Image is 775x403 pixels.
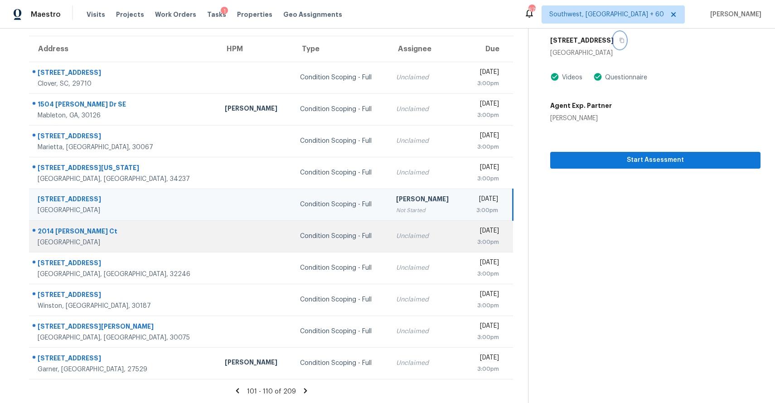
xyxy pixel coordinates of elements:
div: [GEOGRAPHIC_DATA] [550,49,760,58]
div: 3:00pm [471,142,499,151]
h5: [STREET_ADDRESS] [550,36,614,45]
div: [PERSON_NAME] [550,114,612,123]
div: Condition Scoping - Full [300,200,382,209]
div: [STREET_ADDRESS][US_STATE] [38,163,210,175]
div: [STREET_ADDRESS] [38,68,210,79]
span: Tasks [207,11,226,18]
div: 679 [528,5,535,15]
div: Condition Scoping - Full [300,105,382,114]
div: 3:00pm [471,333,499,342]
div: Winston, [GEOGRAPHIC_DATA], 30187 [38,301,210,311]
div: Marietta, [GEOGRAPHIC_DATA], 30067 [38,143,210,152]
div: [DATE] [471,163,499,174]
div: 3:00pm [471,301,499,310]
div: 3:00pm [471,174,499,183]
div: [STREET_ADDRESS] [38,258,210,270]
div: Unclaimed [396,168,457,177]
span: Projects [116,10,144,19]
div: Not Started [396,206,457,215]
div: Clover, SC, 29710 [38,79,210,88]
div: 3:00pm [471,206,498,215]
th: HPM [218,36,293,62]
th: Due [464,36,513,62]
th: Address [29,36,218,62]
div: [STREET_ADDRESS] [38,131,210,143]
div: [STREET_ADDRESS] [38,194,210,206]
div: 3:00pm [471,238,499,247]
div: [GEOGRAPHIC_DATA] [38,206,210,215]
div: [DATE] [471,353,499,364]
div: [GEOGRAPHIC_DATA], [GEOGRAPHIC_DATA], 34237 [38,175,210,184]
div: [PERSON_NAME] [396,194,457,206]
div: 3:00pm [471,364,499,374]
span: 101 - 110 of 209 [247,388,296,395]
div: Condition Scoping - Full [300,359,382,368]
div: 3:00pm [471,111,499,120]
button: Start Assessment [550,152,760,169]
div: Unclaimed [396,295,457,304]
div: 3:00pm [471,79,499,88]
div: [GEOGRAPHIC_DATA], [GEOGRAPHIC_DATA], 30075 [38,333,210,342]
div: Condition Scoping - Full [300,295,382,304]
div: Garner, [GEOGRAPHIC_DATA], 27529 [38,365,210,374]
span: Work Orders [155,10,196,19]
div: [STREET_ADDRESS][PERSON_NAME] [38,322,210,333]
th: Assignee [389,36,464,62]
div: [DATE] [471,194,498,206]
div: Unclaimed [396,105,457,114]
div: Condition Scoping - Full [300,136,382,146]
div: 2014 [PERSON_NAME] Ct [38,227,210,238]
span: Properties [237,10,272,19]
div: [DATE] [471,99,499,111]
div: [PERSON_NAME] [225,104,286,115]
div: [PERSON_NAME] [225,358,286,369]
span: Visits [87,10,105,19]
span: Maestro [31,10,61,19]
div: [DATE] [471,226,499,238]
div: [GEOGRAPHIC_DATA] [38,238,210,247]
div: [GEOGRAPHIC_DATA], [GEOGRAPHIC_DATA], 32246 [38,270,210,279]
div: Unclaimed [396,73,457,82]
img: Artifact Present Icon [550,72,559,82]
div: Condition Scoping - Full [300,232,382,241]
div: [DATE] [471,258,499,269]
div: [STREET_ADDRESS] [38,354,210,365]
div: [STREET_ADDRESS] [38,290,210,301]
div: Unclaimed [396,136,457,146]
div: [DATE] [471,321,499,333]
span: Southwest, [GEOGRAPHIC_DATA] + 60 [549,10,664,19]
div: 1504 [PERSON_NAME] Dr SE [38,100,210,111]
div: Unclaimed [396,359,457,368]
div: Condition Scoping - Full [300,327,382,336]
button: Copy Address [614,32,626,49]
div: 3:00pm [471,269,499,278]
div: Mableton, GA, 30126 [38,111,210,120]
div: Condition Scoping - Full [300,168,382,177]
div: Videos [559,73,582,82]
div: [DATE] [471,131,499,142]
div: Questionnaire [602,73,647,82]
span: [PERSON_NAME] [707,10,761,19]
img: Artifact Present Icon [593,72,602,82]
div: [DATE] [471,68,499,79]
span: Geo Assignments [283,10,342,19]
span: Start Assessment [557,155,753,166]
th: Type [293,36,389,62]
div: [DATE] [471,290,499,301]
div: Unclaimed [396,232,457,241]
h5: Agent Exp. Partner [550,101,612,110]
div: 1 [221,7,228,16]
div: Unclaimed [396,263,457,272]
div: Condition Scoping - Full [300,263,382,272]
div: Condition Scoping - Full [300,73,382,82]
div: Unclaimed [396,327,457,336]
